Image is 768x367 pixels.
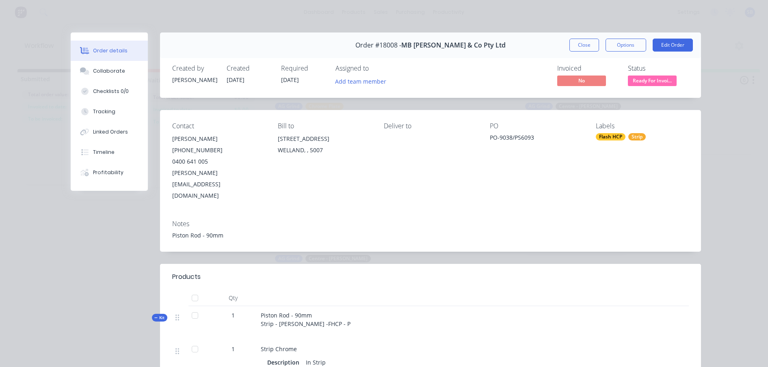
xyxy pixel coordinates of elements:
[71,101,148,122] button: Tracking
[278,122,371,130] div: Bill to
[172,231,689,240] div: Piston Rod - 90mm
[209,290,257,306] div: Qty
[172,145,265,156] div: [PHONE_NUMBER]
[628,133,646,140] div: Strip
[93,128,128,136] div: Linked Orders
[331,76,390,86] button: Add team member
[261,345,297,353] span: Strip Chrome
[628,65,689,72] div: Status
[231,311,235,320] span: 1
[71,122,148,142] button: Linked Orders
[172,272,201,282] div: Products
[261,311,350,328] span: Piston Rod - 90mm Strip - [PERSON_NAME] -FHCP - P
[71,41,148,61] button: Order details
[71,61,148,81] button: Collaborate
[172,156,265,167] div: 0400 641 005
[596,122,689,130] div: Labels
[172,133,265,201] div: [PERSON_NAME][PHONE_NUMBER]0400 641 005[PERSON_NAME][EMAIL_ADDRESS][DOMAIN_NAME]
[596,133,625,140] div: Flash HCP
[628,76,677,86] span: Ready For Invoi...
[172,122,265,130] div: Contact
[93,88,129,95] div: Checklists 0/0
[490,122,583,130] div: PO
[557,65,618,72] div: Invoiced
[335,76,391,86] button: Add team member
[154,315,165,321] span: Kit
[628,76,677,88] button: Ready For Invoi...
[93,169,123,176] div: Profitability
[172,133,265,145] div: [PERSON_NAME]
[93,149,115,156] div: Timeline
[606,39,646,52] button: Options
[172,167,265,201] div: [PERSON_NAME][EMAIL_ADDRESS][DOMAIN_NAME]
[71,81,148,101] button: Checklists 0/0
[384,122,477,130] div: Deliver to
[653,39,693,52] button: Edit Order
[71,162,148,183] button: Profitability
[557,76,606,86] span: No
[93,108,115,115] div: Tracking
[281,76,299,84] span: [DATE]
[569,39,599,52] button: Close
[227,76,244,84] span: [DATE]
[278,133,371,159] div: [STREET_ADDRESS]WELLAND, , 5007
[93,47,128,54] div: Order details
[172,65,217,72] div: Created by
[152,314,167,322] div: Kit
[172,220,689,228] div: Notes
[71,142,148,162] button: Timeline
[227,65,271,72] div: Created
[93,67,125,75] div: Collaborate
[278,133,371,145] div: [STREET_ADDRESS]
[490,133,583,145] div: PO-9038/PS6093
[231,345,235,353] span: 1
[172,76,217,84] div: [PERSON_NAME]
[278,145,371,156] div: WELLAND, , 5007
[355,41,401,49] span: Order #18008 -
[335,65,417,72] div: Assigned to
[281,65,326,72] div: Required
[401,41,506,49] span: MB [PERSON_NAME] & Co Pty Ltd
